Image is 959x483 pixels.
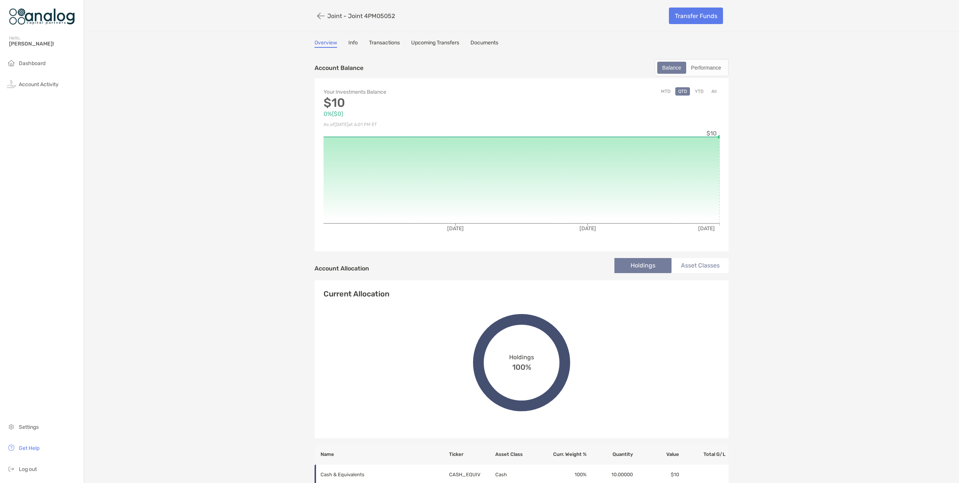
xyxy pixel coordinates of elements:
button: YTD [692,87,706,96]
button: All [708,87,720,96]
tspan: [DATE] [698,225,715,232]
p: As of [DATE] at 6:01 PM ET [324,120,522,129]
a: Info [348,39,358,48]
img: get-help icon [7,443,16,452]
img: activity icon [7,79,16,88]
p: Cash & Equivalents [321,470,426,479]
th: Quantity [587,444,633,465]
span: [PERSON_NAME]! [9,41,79,47]
span: 100% [512,361,531,372]
th: Ticker [449,444,495,465]
tspan: $10 [706,130,717,137]
div: Balance [658,62,685,73]
p: Joint - Joint 4PM05052 [327,12,395,20]
p: Your Investments Balance [324,87,522,97]
span: Settings [19,424,39,430]
a: Transfer Funds [669,8,723,24]
img: logout icon [7,464,16,473]
span: Holdings [509,354,534,361]
a: Overview [315,39,337,48]
th: Total G/L [679,444,729,465]
div: Performance [687,62,725,73]
a: Documents [470,39,498,48]
div: segmented control [655,59,729,76]
li: Holdings [614,258,672,273]
p: 0% ( $0 ) [324,109,522,118]
img: household icon [7,58,16,67]
span: Get Help [19,445,39,451]
span: Account Activity [19,81,59,88]
img: settings icon [7,422,16,431]
button: MTD [658,87,673,96]
tspan: [DATE] [579,225,596,232]
button: QTD [675,87,690,96]
th: Asset Class [495,444,541,465]
img: Zoe Logo [9,3,75,30]
li: Asset Classes [672,258,729,273]
span: Dashboard [19,60,45,67]
h4: Current Allocation [324,289,389,298]
p: Account Balance [315,63,363,73]
tspan: [DATE] [447,225,464,232]
th: Curr. Weight % [541,444,587,465]
th: Value [633,444,679,465]
th: Name [315,444,449,465]
span: Log out [19,466,37,472]
p: $10 [324,98,522,108]
h4: Account Allocation [315,265,369,272]
a: Upcoming Transfers [411,39,459,48]
a: Transactions [369,39,400,48]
